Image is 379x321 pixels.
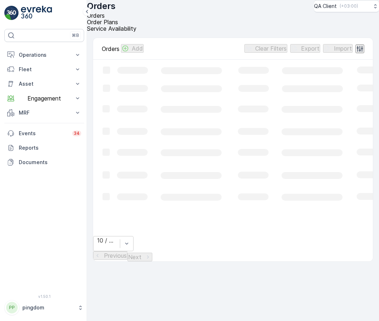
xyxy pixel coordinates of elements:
img: logo [4,6,19,20]
p: Documents [19,159,81,166]
div: PP [6,302,18,313]
p: ( +03:00 ) [340,3,358,9]
button: Add [121,44,144,53]
p: ⌘B [72,33,79,38]
p: Add [132,45,143,52]
p: Asset [19,80,70,87]
p: Orders [87,0,116,12]
button: Import [323,44,353,53]
a: Documents [4,155,84,170]
p: 34 [74,130,80,136]
p: pingdom [22,304,74,311]
p: MRF [19,109,70,116]
p: Export [301,45,319,52]
p: Orders [102,46,119,52]
button: Fleet [4,62,84,77]
span: Orders [87,12,105,19]
button: Next [127,253,152,261]
p: Events [19,130,68,137]
p: Engagement [19,95,70,102]
p: QA Client [314,3,337,10]
img: logo_light-DOdMpM7g.png [21,6,52,20]
p: Previous [104,252,127,259]
button: Clear Filters [244,44,287,53]
button: Previous [93,251,127,260]
p: Operations [19,51,70,59]
button: MRF [4,106,84,120]
span: Order Plans [87,18,118,26]
p: Clear Filters [255,45,287,52]
a: Events34 [4,126,84,141]
span: v 1.50.1 [4,294,84,299]
button: Export [290,44,320,53]
button: Operations [4,48,84,62]
p: Next [128,254,141,260]
span: Service Availability [87,25,136,32]
button: Engagement [4,91,84,106]
p: Fleet [19,66,70,73]
p: Reports [19,144,81,151]
button: Asset [4,77,84,91]
div: 10 / Page [97,237,116,244]
button: PPpingdom [4,300,84,315]
p: Import [334,45,352,52]
a: Reports [4,141,84,155]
